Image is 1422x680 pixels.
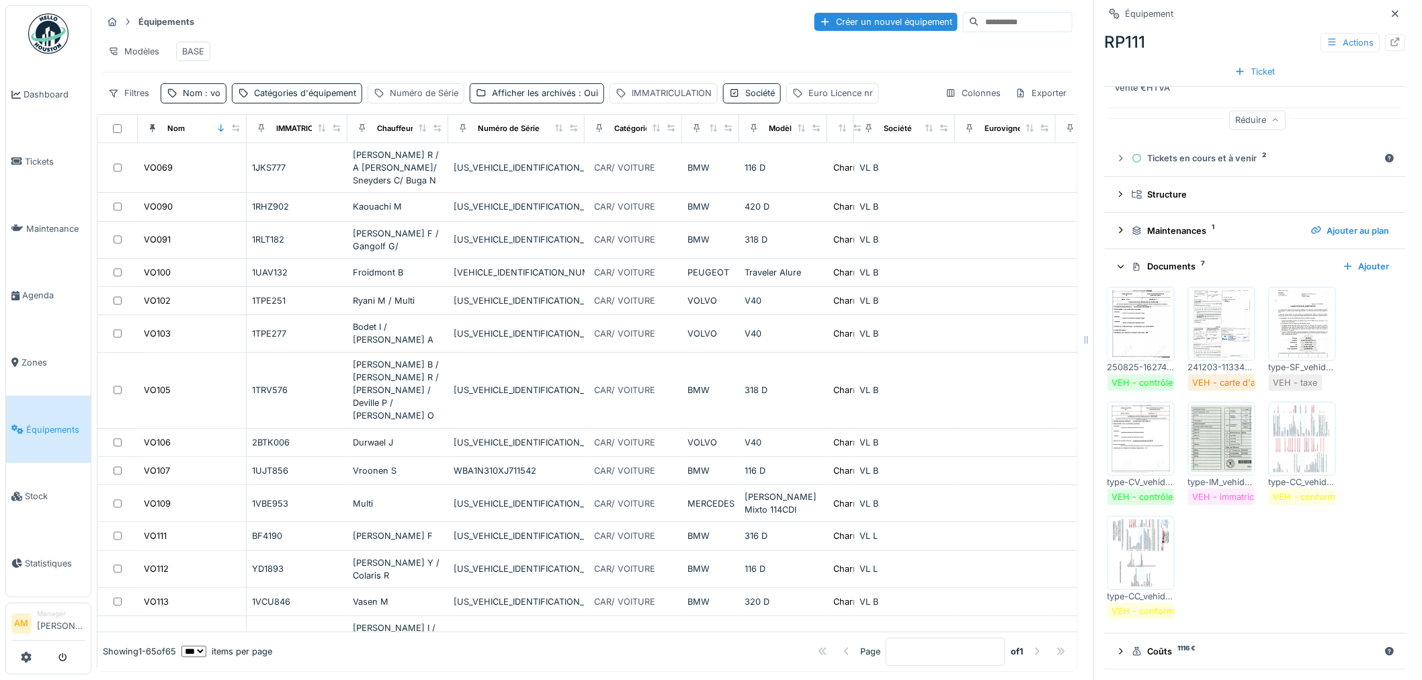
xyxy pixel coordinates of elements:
div: Société [884,123,912,134]
div: Charroi [833,233,864,246]
div: CAR/ VOITURE [594,497,655,510]
div: Manager [37,609,85,619]
div: Vroonen S [353,464,443,477]
div: CAR/ VOITURE [594,294,655,307]
div: [PERSON_NAME] I / [PERSON_NAME] M / [PERSON_NAME] G / [PERSON_NAME] [353,622,443,673]
div: [US_VEHICLE_IDENTIFICATION_NUMBER] [454,595,579,608]
div: VO103 [144,327,171,340]
div: [PERSON_NAME] B / [PERSON_NAME] R / [PERSON_NAME] / Deville P / [PERSON_NAME] O [353,358,443,423]
div: VO112 [144,562,169,575]
div: type-IM_vehid-RP062_rmref-18659_label-73_date-20181107120351.jpg [1188,476,1255,488]
div: VO069 [144,161,173,174]
div: CAR/ VOITURE [594,464,655,477]
img: 5nj8icvugsvlue7ys7m63zlhf093 [1111,519,1171,587]
div: VO107 [144,464,170,477]
div: Charroi [833,595,864,608]
div: 1RHZ902 [252,200,342,213]
summary: Maintenances1Ajouter au plan [1110,218,1400,243]
div: IMMATRICULATION [276,123,346,134]
summary: Structure [1110,182,1400,207]
div: VL B [860,436,950,449]
div: 318 D [745,233,822,246]
div: 316 D [745,529,822,542]
span: Maintenance [26,222,85,235]
div: [US_VEHICLE_IDENTIFICATION_NUMBER] [454,529,579,542]
div: Documents [1132,260,1332,273]
summary: Tickets en cours et à venir2 [1110,146,1400,171]
div: Ticket [1230,62,1281,81]
div: 1UAV132 [252,266,342,279]
div: 1VCU846 [252,595,342,608]
div: [PERSON_NAME] Y / Colaris R [353,556,443,582]
div: VL B [860,161,950,174]
div: WBA1N310XJ711542 [454,464,579,477]
a: AM Manager[PERSON_NAME] [11,609,85,641]
div: Tickets en cours et à venir [1132,152,1379,165]
img: itrh7bx5letzgn7mwllnzx55z9ri [1191,405,1252,472]
div: VL B [860,266,950,279]
div: type-CC_vehid-RP062_rmref-18663_label-78_date-20180908113108.jpg [1269,476,1336,488]
div: BMW [687,562,734,575]
div: VO113 [144,595,169,608]
a: Statistiques [6,530,91,597]
div: Société [745,87,775,99]
div: [US_VEHICLE_IDENTIFICATION_NUMBER] [454,562,579,575]
div: Créer un nouvel équipement [814,13,958,31]
div: BMW [687,200,734,213]
div: Nom [183,87,220,99]
div: Page [860,645,880,658]
div: CAR/ VOITURE [594,562,655,575]
div: VL B [860,497,950,510]
a: Maintenance [6,195,91,262]
img: ptjpz35ogvx2jht441giqj9frqe2 [1272,290,1333,357]
div: [US_VEHICLE_IDENTIFICATION_NUMBER] [454,436,579,449]
div: Multi [353,497,443,510]
div: Catégories d'équipement [614,123,708,134]
div: CAR/ VOITURE [594,233,655,246]
div: VO100 [144,266,171,279]
strong: of 1 [1011,645,1023,658]
div: RP111 [1105,30,1406,54]
div: VL B [860,384,950,396]
div: [PERSON_NAME] F [353,529,443,542]
div: CAR/ VOITURE [594,327,655,340]
div: VEH - contrôle technique [1112,376,1216,389]
div: 1TPE277 [252,327,342,340]
div: BMW [687,233,734,246]
div: BASE [182,45,204,58]
div: BMW [687,161,734,174]
summary: Documents7Ajouter [1110,255,1400,280]
li: AM [11,613,32,634]
div: VOLVO [687,436,734,449]
div: Charroi [833,436,864,449]
div: VO091 [144,233,171,246]
div: CAR/ VOITURE [594,436,655,449]
div: Charroi [833,294,864,307]
div: [US_VEHICLE_IDENTIFICATION_NUMBER] [454,294,579,307]
div: CAR/ VOITURE [594,266,655,279]
div: Structure [1132,188,1390,201]
div: Charroi [833,529,864,542]
div: BMW [687,595,734,608]
div: Euro Licence nr [808,87,873,99]
div: Charroi [833,200,864,213]
div: VL B [860,233,950,246]
div: BF4190 [252,529,342,542]
div: [US_VEHICLE_IDENTIFICATION_NUMBER] [454,233,579,246]
div: 241203-113347-AMI-RP062-80 doc00268620241203111408_012.pdf [1188,361,1255,374]
div: Réduire [1230,110,1286,130]
div: 2BTK006 [252,436,342,449]
li: [PERSON_NAME] [37,609,85,638]
div: VL L [860,529,950,542]
img: etlfz42fauraf2hsythphf064lz1 [1111,405,1171,472]
div: V40 [745,327,822,340]
div: [PERSON_NAME] Mixto 114CDI [745,491,822,516]
div: PEUGEOT [687,266,734,279]
span: Équipements [26,423,85,436]
div: type-CV_vehid-RP062_rmref-27825_label-75_date-20220729170629.jpg [1107,476,1175,488]
span: Dashboard [24,88,85,101]
div: VL B [860,200,950,213]
span: : vo [202,88,220,98]
div: Exporter [1009,83,1073,103]
div: Filtres [102,83,155,103]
